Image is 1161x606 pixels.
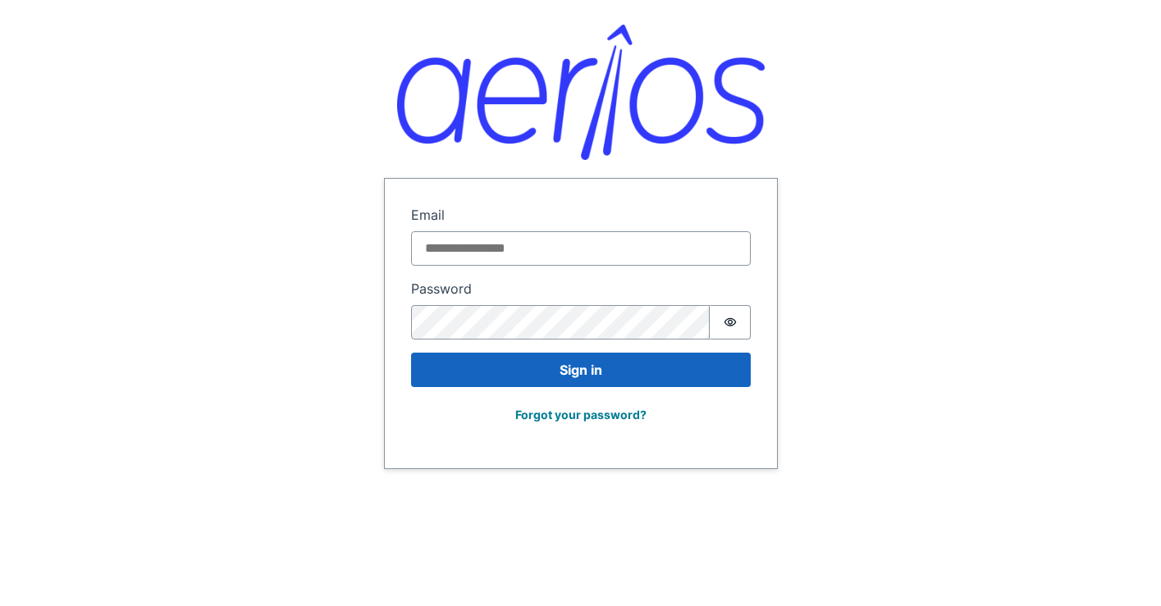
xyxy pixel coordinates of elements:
[411,279,751,298] label: Password
[710,305,751,339] button: Show password
[411,353,751,387] button: Sign in
[411,205,751,225] label: Email
[397,25,765,160] img: Aerios logo
[505,400,657,429] button: Forgot your password?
